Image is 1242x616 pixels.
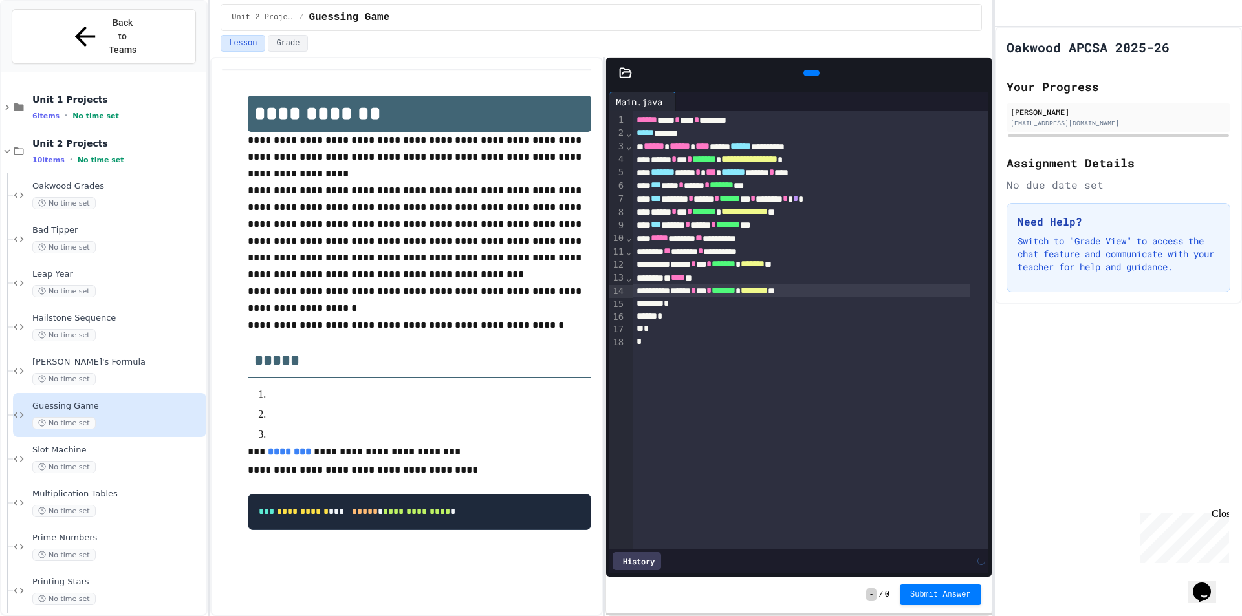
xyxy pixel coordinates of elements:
div: 5 [609,166,626,179]
span: No time set [32,197,96,209]
div: 18 [609,336,626,349]
div: 11 [609,246,626,259]
span: Unit 1 Projects [32,94,204,105]
div: 13 [609,271,626,284]
iframe: chat widget [1188,564,1229,603]
h1: Oakwood APCSA 2025-26 [1007,38,1170,56]
span: 6 items [32,112,60,120]
div: [EMAIL_ADDRESS][DOMAIN_NAME] [1010,118,1226,128]
span: Unit 2 Projects [32,138,204,149]
span: Fold line [626,273,632,283]
span: • [70,154,72,165]
button: Back to Teams [12,9,196,64]
span: Hailstone Sequence [32,313,204,324]
iframe: chat widget [1135,508,1229,563]
div: Main.java [609,95,669,109]
span: Fold line [626,128,632,138]
span: Oakwood Grades [32,181,204,192]
div: 6 [609,180,626,193]
span: / [299,12,303,23]
span: Printing Stars [32,577,204,588]
span: No time set [32,461,96,473]
button: Grade [268,35,308,52]
p: Switch to "Grade View" to access the chat feature and communicate with your teacher for help and ... [1018,235,1219,273]
button: Lesson [221,35,265,52]
span: No time set [32,329,96,341]
div: 3 [609,140,626,153]
div: 15 [609,298,626,311]
div: 7 [609,193,626,206]
h2: Assignment Details [1007,154,1230,172]
span: Guessing Game [32,401,204,412]
span: No time set [32,549,96,561]
span: 10 items [32,156,65,164]
span: No time set [32,285,96,297]
div: Chat with us now!Close [5,5,89,82]
div: 8 [609,206,626,219]
div: 9 [609,219,626,232]
span: - [866,588,876,601]
span: / [879,589,884,600]
span: No time set [32,417,96,429]
span: Fold line [626,233,632,243]
div: No due date set [1007,177,1230,193]
div: 1 [609,114,626,127]
span: No time set [32,505,96,517]
div: History [613,552,661,570]
span: • [65,111,67,121]
div: 16 [609,311,626,324]
div: 12 [609,259,626,271]
span: Bad Tipper [32,225,204,236]
div: 4 [609,153,626,166]
span: No time set [32,241,96,253]
button: Submit Answer [900,584,981,605]
span: Slot Machine [32,445,204,456]
span: Prime Numbers [32,533,204,544]
span: 0 [885,589,889,600]
div: 2 [609,127,626,140]
span: Multiplication Tables [32,489,204,500]
div: 10 [609,232,626,245]
span: [PERSON_NAME]'s Formula [32,357,204,368]
span: No time set [32,373,96,385]
h3: Need Help? [1018,214,1219,229]
div: 14 [609,285,626,298]
span: Fold line [626,141,632,151]
span: Guessing Game [309,10,389,25]
div: [PERSON_NAME] [1010,106,1226,118]
span: No time set [78,156,124,164]
div: Main.java [609,92,676,111]
div: 17 [609,323,626,336]
span: No time set [72,112,119,120]
span: Back to Teams [108,16,138,57]
span: Leap Year [32,269,204,280]
span: Unit 2 Projects [232,12,294,23]
span: Submit Answer [910,589,971,600]
h2: Your Progress [1007,78,1230,96]
span: No time set [32,593,96,605]
span: Fold line [626,246,632,257]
